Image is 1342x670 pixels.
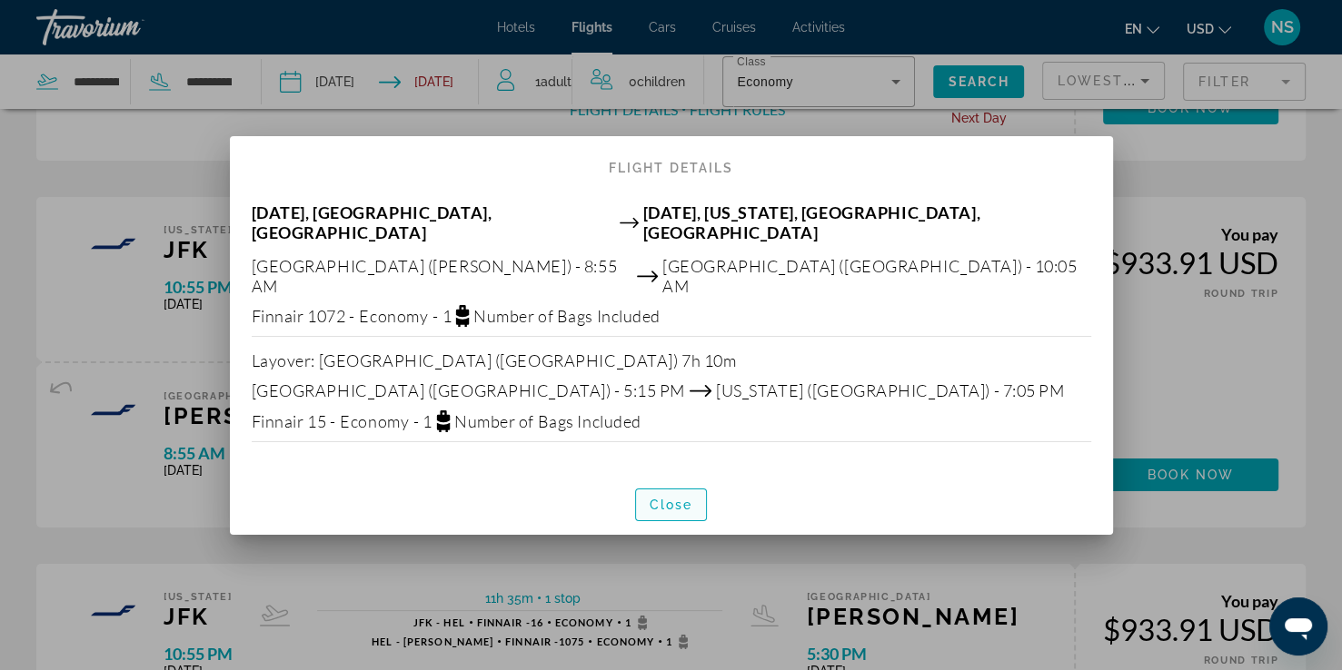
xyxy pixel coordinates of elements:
span: [GEOGRAPHIC_DATA] ([GEOGRAPHIC_DATA]) - 5:15 PM [252,380,685,400]
h2: Flight Details [230,136,1113,183]
span: Economy [359,306,428,326]
div: Finnair 1072 - [252,305,1091,327]
div: Finnair 15 - [252,410,1091,432]
span: - 1 [413,411,432,431]
span: Close [650,498,693,512]
span: Layover [252,350,312,370]
div: : [GEOGRAPHIC_DATA] ([GEOGRAPHIC_DATA]) 7h 10m [252,350,1091,370]
span: Economy [340,411,409,431]
span: [GEOGRAPHIC_DATA] ([GEOGRAPHIC_DATA]) - 10:05 AM [662,256,1090,296]
button: Close [635,488,708,521]
span: [DATE], [GEOGRAPHIC_DATA], [GEOGRAPHIC_DATA] [252,202,615,242]
span: Number of Bags Included [473,306,661,326]
span: Number of Bags Included [454,411,641,431]
span: [DATE], [US_STATE], [GEOGRAPHIC_DATA], [GEOGRAPHIC_DATA] [643,202,1091,242]
span: [US_STATE] ([GEOGRAPHIC_DATA]) - 7:05 PM [716,380,1065,400]
span: [GEOGRAPHIC_DATA] ([PERSON_NAME]) - 8:55 AM [252,256,633,296]
iframe: Button to launch messaging window [1269,597,1327,655]
span: - 1 [432,306,452,326]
